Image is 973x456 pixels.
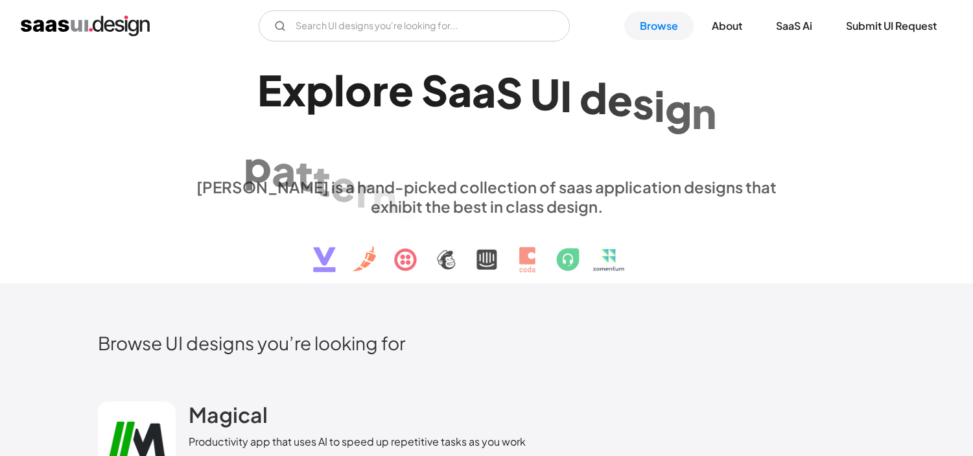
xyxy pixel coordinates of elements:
[388,65,414,115] div: e
[607,75,633,125] div: e
[448,65,472,115] div: a
[560,70,572,120] div: I
[472,66,496,116] div: a
[331,160,356,210] div: e
[830,12,952,40] a: Submit UI Request
[760,12,828,40] a: SaaS Ai
[372,65,388,115] div: r
[290,216,683,283] img: text, icon, saas logo
[496,67,522,117] div: S
[334,65,345,115] div: l
[313,155,331,205] div: t
[345,65,372,115] div: o
[306,65,334,115] div: p
[696,12,758,40] a: About
[421,65,448,115] div: S
[654,80,665,130] div: i
[580,72,607,122] div: d
[21,16,150,36] a: home
[624,12,694,40] a: Browse
[189,434,526,450] div: Productivity app that uses AI to speed up repetitive tasks as you work
[257,65,282,115] div: E
[259,10,570,42] input: Search UI designs you're looking for...
[98,331,876,354] h2: Browse UI designs you’re looking for
[296,150,313,200] div: t
[372,172,397,222] div: n
[259,10,570,42] form: Email Form
[530,68,560,118] div: U
[633,77,654,127] div: s
[189,402,268,434] a: Magical
[189,402,268,427] h2: Magical
[244,141,272,191] div: p
[356,166,372,216] div: r
[189,65,785,165] h1: Explore SaaS UI design patterns & interactions.
[189,177,785,216] div: [PERSON_NAME] is a hand-picked collection of saas application designs that exhibit the best in cl...
[282,65,306,115] div: x
[272,145,296,195] div: a
[397,178,418,228] div: s
[692,88,716,138] div: n
[665,84,692,134] div: g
